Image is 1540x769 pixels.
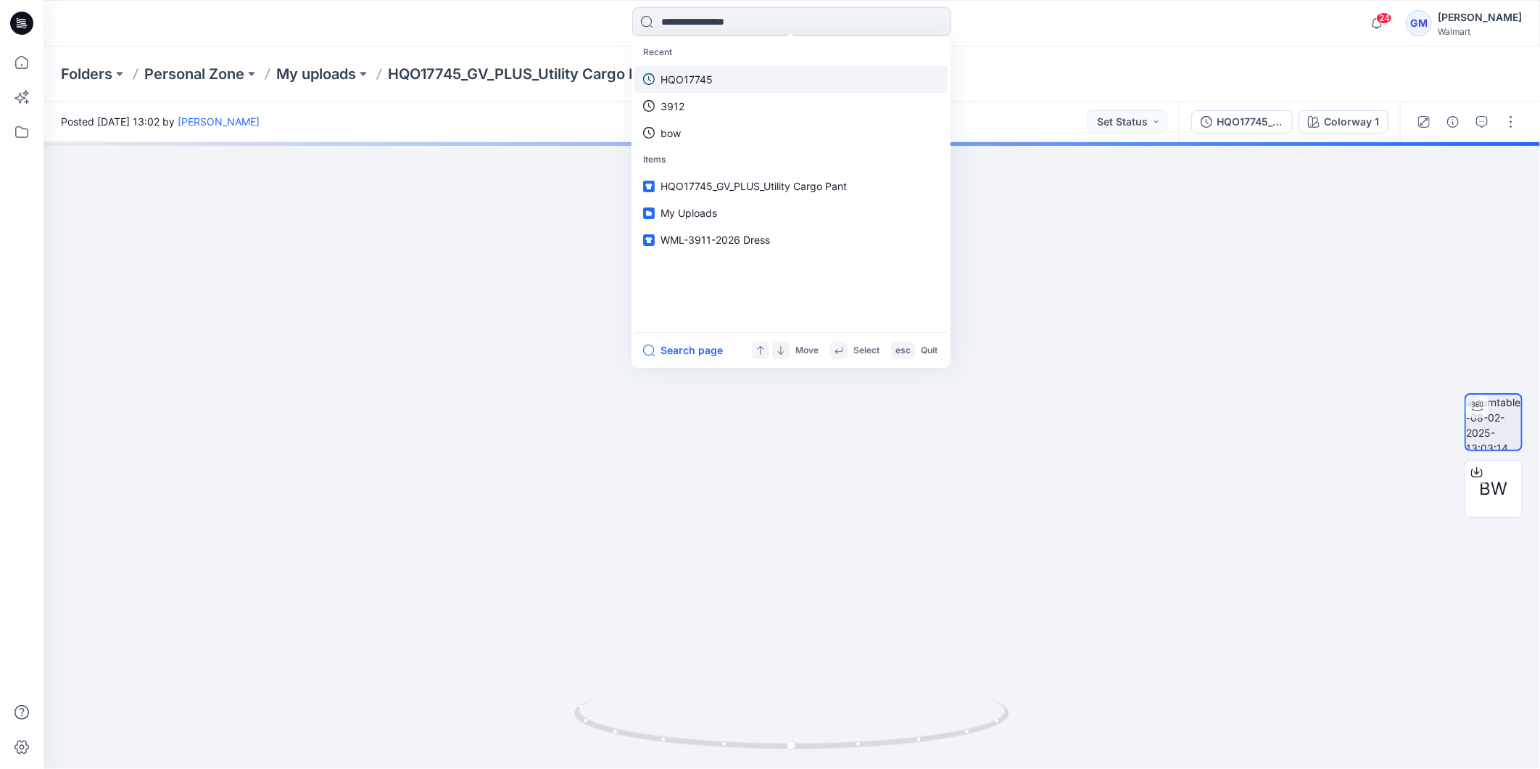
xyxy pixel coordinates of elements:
[1441,110,1465,133] button: Details
[921,343,937,358] p: Quit
[795,343,819,358] p: Move
[634,200,948,226] a: My Uploads
[895,343,911,358] p: esc
[276,64,356,84] a: My uploads
[178,115,260,128] a: [PERSON_NAME]
[1406,10,1432,36] div: GM
[1376,12,1392,24] span: 24
[661,180,847,192] span: HQO17745_GV_PLUS_Utility Cargo Pant
[634,66,948,93] a: HQO17745
[1217,114,1283,130] div: HQO17745_GV_PLUS_Utility Cargo Pant
[1438,26,1522,37] div: Walmart
[634,120,948,147] a: bow
[1466,395,1521,450] img: turntable-08-02-2025-13:03:14
[144,64,244,84] a: Personal Zone
[634,93,948,120] a: 3912
[634,173,948,200] a: HQO17745_GV_PLUS_Utility Cargo Pant
[661,126,681,141] p: bow
[61,64,112,84] a: Folders
[661,99,684,114] p: 3912
[661,72,713,87] p: HQO17745
[634,39,948,66] p: Recent
[1191,110,1293,133] button: HQO17745_GV_PLUS_Utility Cargo Pant
[1438,9,1522,26] div: [PERSON_NAME]
[853,343,879,358] p: Select
[661,207,717,219] span: My Uploads
[1324,114,1379,130] div: Colorway 1
[1480,476,1508,502] span: BW
[643,342,723,359] button: Search page
[1299,110,1388,133] button: Colorway 1
[388,64,660,84] p: HQO17745_GV_PLUS_Utility Cargo Pant
[661,234,770,246] span: WML-3911-2026 Dress
[61,114,260,129] span: Posted [DATE] 13:02 by
[634,147,948,173] p: Items
[634,226,948,253] a: WML-3911-2026 Dress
